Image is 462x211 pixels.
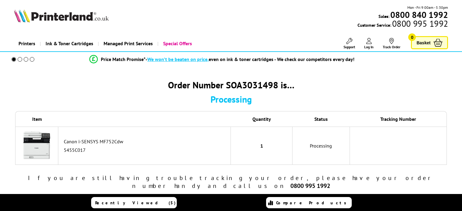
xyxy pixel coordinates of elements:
div: Canon i-SENSYS MF752Cdw [64,138,228,145]
th: Quantity [231,111,293,127]
span: Customer Service: [358,21,448,28]
span: Ink & Toner Cartridges [46,36,93,51]
div: Processing [15,93,447,105]
img: Printerland Logo [14,9,109,22]
a: Support [344,38,355,49]
a: Special Offers [157,36,197,51]
span: Basket [416,39,430,47]
span: 0 [408,33,416,41]
img: Canon i-SENSYS MF752Cdw [22,130,52,160]
b: 0800 995 1992 [290,182,330,190]
span: Mon - Fri 9:00am - 5:30pm [407,5,448,10]
span: Log In [364,45,374,49]
a: Compare Products [266,197,352,208]
a: Managed Print Services [98,36,157,51]
th: Item [15,111,58,127]
span: 0800 995 1992 [391,21,448,26]
a: Basket 0 [411,36,448,49]
b: 0800 840 1992 [390,9,448,20]
div: - even on ink & toner cartridges - We check our competitors every day! [145,56,354,62]
div: If you are still having trouble tracking your order, please have your order number handy and call... [15,174,447,190]
li: modal_Promise [3,54,441,65]
div: Order Number SOA3031498 is… [15,79,447,91]
a: 0800 840 1992 [389,12,448,18]
a: Printers [14,36,40,51]
a: Track Order [383,38,400,49]
a: Recently Viewed (5) [91,197,177,208]
a: Log In [364,38,374,49]
span: Sales: [378,13,389,19]
a: Printerland Logo [14,9,125,24]
span: Compare Products [276,200,350,206]
th: Tracking Number [350,111,447,127]
span: Recently Viewed (5) [95,200,176,206]
span: Price Match Promise* [101,56,145,62]
div: 5455C017 [64,147,228,153]
td: 1 [231,127,293,165]
span: Support [344,45,355,49]
a: Ink & Toner Cartridges [40,36,98,51]
span: We won’t be beaten on price, [147,56,209,62]
td: Processing [293,127,350,165]
th: Status [293,111,350,127]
